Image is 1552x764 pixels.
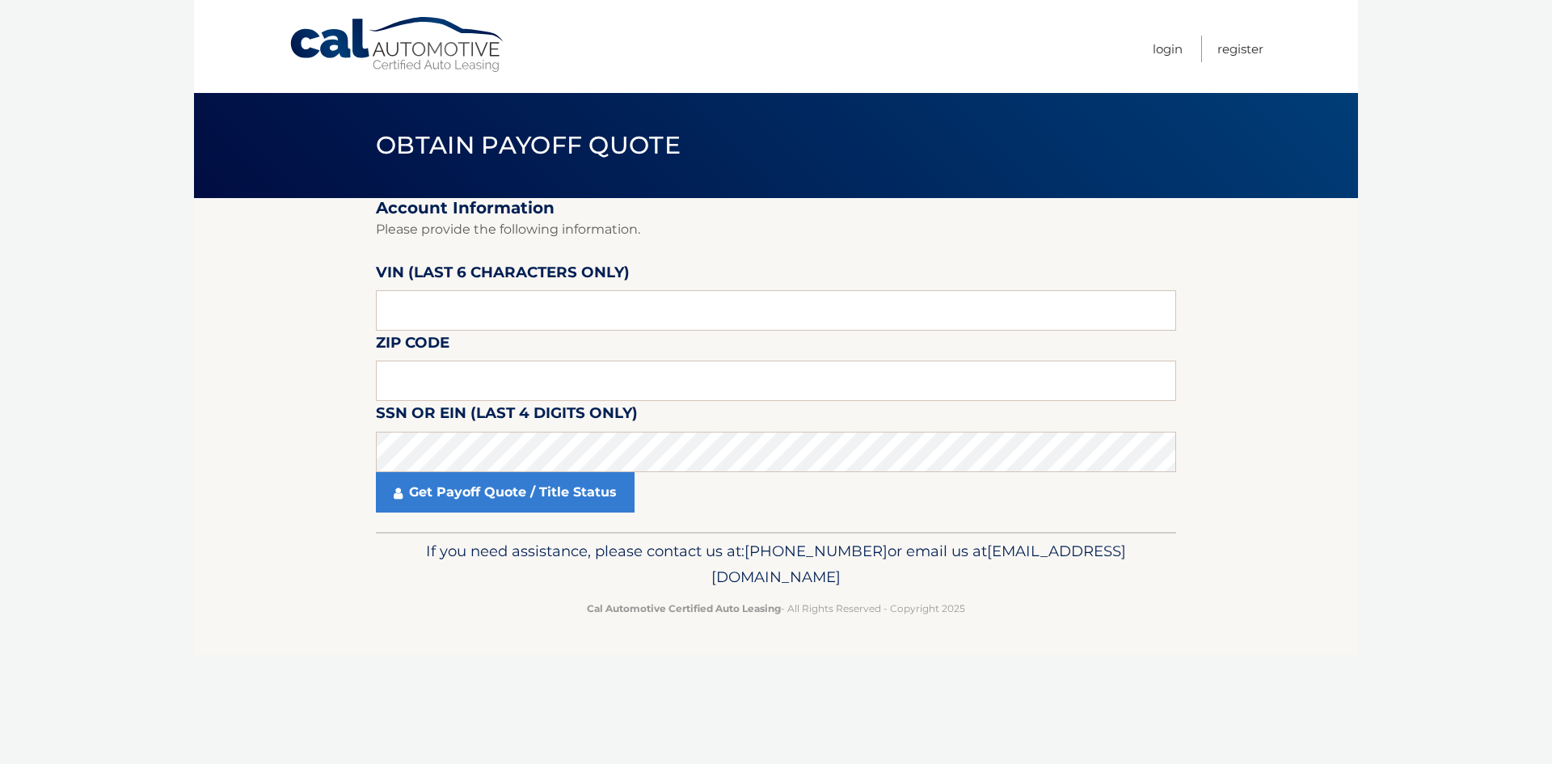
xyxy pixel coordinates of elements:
p: If you need assistance, please contact us at: or email us at [386,538,1166,590]
a: Login [1153,36,1183,62]
a: Get Payoff Quote / Title Status [376,472,635,513]
span: Obtain Payoff Quote [376,130,681,160]
p: - All Rights Reserved - Copyright 2025 [386,600,1166,617]
span: [PHONE_NUMBER] [744,542,888,560]
label: Zip Code [376,331,449,361]
a: Register [1217,36,1263,62]
label: SSN or EIN (last 4 digits only) [376,401,638,431]
label: VIN (last 6 characters only) [376,260,630,290]
p: Please provide the following information. [376,218,1176,241]
strong: Cal Automotive Certified Auto Leasing [587,602,781,614]
a: Cal Automotive [289,16,507,74]
h2: Account Information [376,198,1176,218]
